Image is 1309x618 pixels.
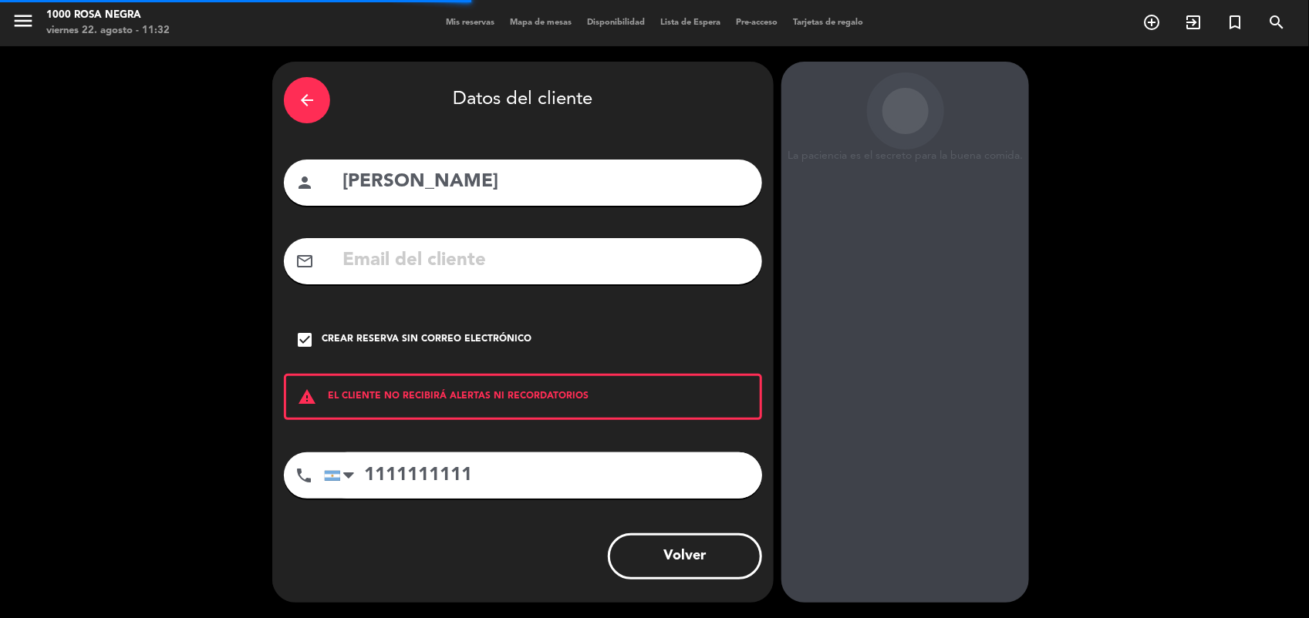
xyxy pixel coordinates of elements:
[46,23,170,39] div: viernes 22. agosto - 11:32
[728,18,785,27] span: Pre-acceso
[324,452,762,499] input: Número de teléfono...
[1226,13,1244,32] i: turned_in_not
[284,374,762,420] div: EL CLIENTE NO RECIBIRÁ ALERTAS NI RECORDATORIOS
[1184,13,1203,32] i: exit_to_app
[12,9,35,32] i: menu
[1267,13,1286,32] i: search
[781,149,1029,163] div: La paciencia es el secreto para la buena comida.
[608,533,762,579] button: Volver
[295,331,314,349] i: check_box
[46,8,170,23] div: 1000 Rosa Negra
[295,173,314,192] i: person
[286,388,328,406] i: warning
[341,166,751,198] input: Nombre del cliente
[1142,13,1161,32] i: add_circle_outline
[295,252,314,270] i: mail_outline
[284,73,762,127] div: Datos del cliente
[12,9,35,38] button: menu
[298,91,316,109] i: arrow_back
[325,453,360,498] div: Argentina: +54
[785,18,871,27] span: Tarjetas de regalo
[579,18,653,27] span: Disponibilidad
[295,466,313,485] i: phone
[322,332,531,348] div: Crear reserva sin correo electrónico
[438,18,502,27] span: Mis reservas
[653,18,728,27] span: Lista de Espera
[341,245,751,277] input: Email del cliente
[502,18,579,27] span: Mapa de mesas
